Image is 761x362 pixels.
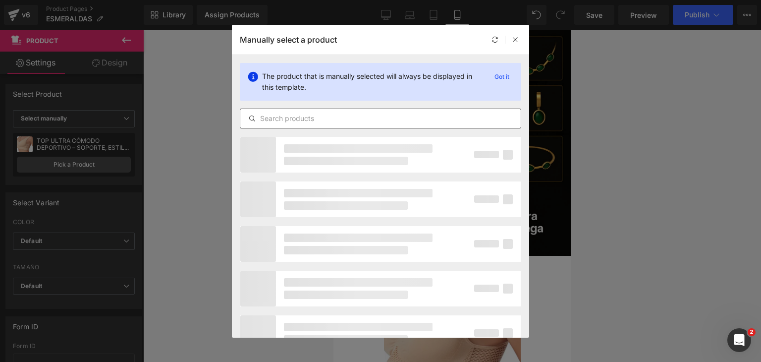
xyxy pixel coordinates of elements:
[262,71,483,93] p: The product that is manually selected will always be displayed in this template.
[748,328,756,336] span: 2
[727,328,751,352] iframe: Intercom live chat
[240,35,337,45] p: Manually select a product
[240,113,521,124] input: Search products
[490,71,513,83] p: Got it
